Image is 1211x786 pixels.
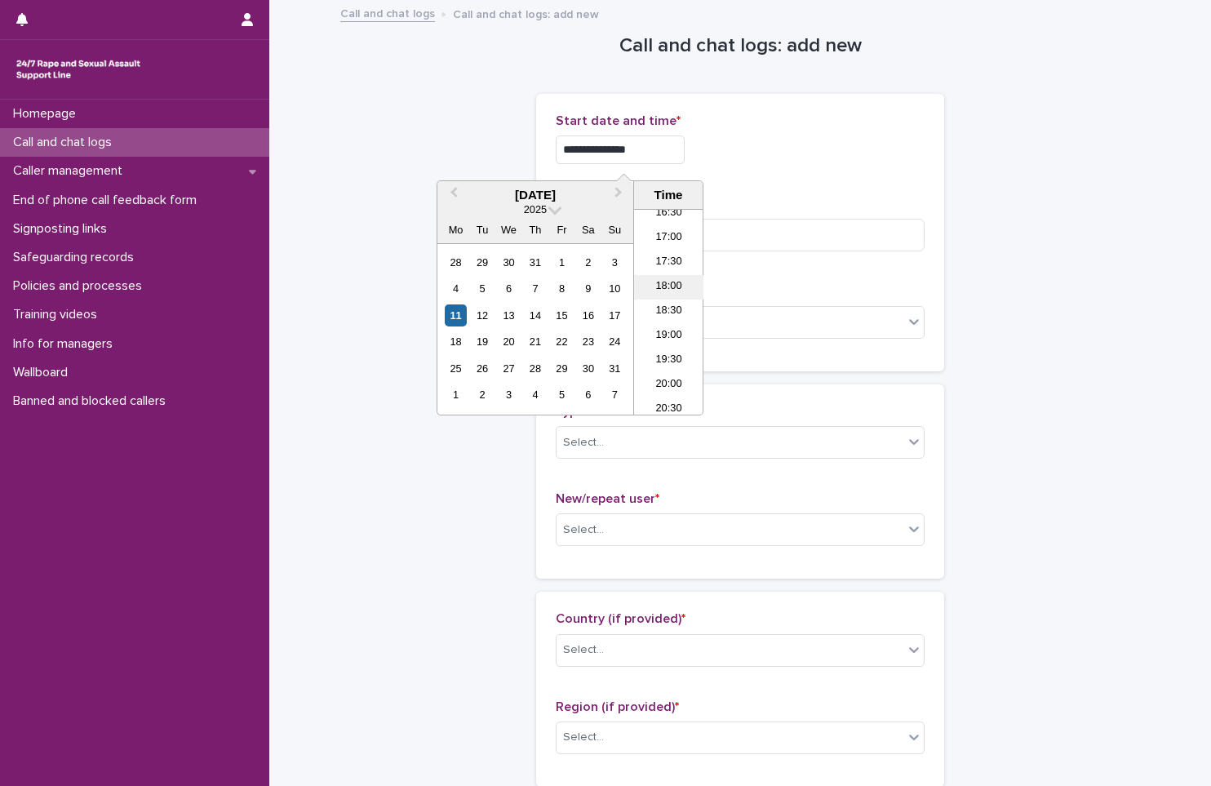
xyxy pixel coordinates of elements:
[437,188,633,202] div: [DATE]
[634,324,703,349] li: 19:00
[498,219,520,241] div: We
[607,183,633,209] button: Next Month
[634,373,703,397] li: 20:00
[471,357,493,380] div: Choose Tuesday, 26 August 2025
[445,251,467,273] div: Choose Monday, 28 July 2025
[577,357,599,380] div: Choose Saturday, 30 August 2025
[604,278,626,300] div: Choose Sunday, 10 August 2025
[524,278,546,300] div: Choose Thursday, 7 August 2025
[577,278,599,300] div: Choose Saturday, 9 August 2025
[445,219,467,241] div: Mo
[634,275,703,300] li: 18:00
[551,219,573,241] div: Fr
[634,300,703,324] li: 18:30
[498,384,520,406] div: Choose Wednesday, 3 September 2025
[498,357,520,380] div: Choose Wednesday, 27 August 2025
[7,106,89,122] p: Homepage
[551,357,573,380] div: Choose Friday, 29 August 2025
[7,193,210,208] p: End of phone call feedback form
[471,251,493,273] div: Choose Tuesday, 29 July 2025
[577,219,599,241] div: Sa
[556,700,679,713] span: Region (if provided)
[445,384,467,406] div: Choose Monday, 1 September 2025
[634,226,703,251] li: 17:00
[498,304,520,326] div: Choose Wednesday, 13 August 2025
[524,331,546,353] div: Choose Thursday, 21 August 2025
[7,250,147,265] p: Safeguarding records
[604,219,626,241] div: Su
[471,278,493,300] div: Choose Tuesday, 5 August 2025
[551,331,573,353] div: Choose Friday, 22 August 2025
[551,384,573,406] div: Choose Friday, 5 September 2025
[524,251,546,273] div: Choose Thursday, 31 July 2025
[634,397,703,422] li: 20:30
[471,384,493,406] div: Choose Tuesday, 2 September 2025
[563,434,604,451] div: Select...
[563,729,604,746] div: Select...
[471,304,493,326] div: Choose Tuesday, 12 August 2025
[563,642,604,659] div: Select...
[577,251,599,273] div: Choose Saturday, 2 August 2025
[7,336,126,352] p: Info for managers
[7,365,81,380] p: Wallboard
[536,34,944,58] h1: Call and chat logs: add new
[577,331,599,353] div: Choose Saturday, 23 August 2025
[524,357,546,380] div: Choose Thursday, 28 August 2025
[577,304,599,326] div: Choose Saturday, 16 August 2025
[604,304,626,326] div: Choose Sunday, 17 August 2025
[524,219,546,241] div: Th
[7,393,179,409] p: Banned and blocked callers
[563,522,604,539] div: Select...
[445,278,467,300] div: Choose Monday, 4 August 2025
[340,3,435,22] a: Call and chat logs
[524,384,546,406] div: Choose Thursday, 4 September 2025
[551,278,573,300] div: Choose Friday, 8 August 2025
[439,183,465,209] button: Previous Month
[445,331,467,353] div: Choose Monday, 18 August 2025
[556,492,659,505] span: New/repeat user
[7,307,110,322] p: Training videos
[7,278,155,294] p: Policies and processes
[524,203,547,215] span: 2025
[577,384,599,406] div: Choose Saturday, 6 September 2025
[551,251,573,273] div: Choose Friday, 1 August 2025
[604,331,626,353] div: Choose Sunday, 24 August 2025
[471,219,493,241] div: Tu
[471,331,493,353] div: Choose Tuesday, 19 August 2025
[442,249,628,408] div: month 2025-08
[13,53,144,86] img: rhQMoQhaT3yELyF149Cw
[551,304,573,326] div: Choose Friday, 15 August 2025
[7,135,125,150] p: Call and chat logs
[604,384,626,406] div: Choose Sunday, 7 September 2025
[638,188,699,202] div: Time
[7,221,120,237] p: Signposting links
[604,251,626,273] div: Choose Sunday, 3 August 2025
[445,357,467,380] div: Choose Monday, 25 August 2025
[498,331,520,353] div: Choose Wednesday, 20 August 2025
[7,163,135,179] p: Caller management
[634,251,703,275] li: 17:30
[445,304,467,326] div: Choose Monday, 11 August 2025
[604,357,626,380] div: Choose Sunday, 31 August 2025
[634,202,703,226] li: 16:30
[634,349,703,373] li: 19:30
[524,304,546,326] div: Choose Thursday, 14 August 2025
[556,612,685,625] span: Country (if provided)
[556,114,681,127] span: Start date and time
[498,278,520,300] div: Choose Wednesday, 6 August 2025
[498,251,520,273] div: Choose Wednesday, 30 July 2025
[453,4,599,22] p: Call and chat logs: add new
